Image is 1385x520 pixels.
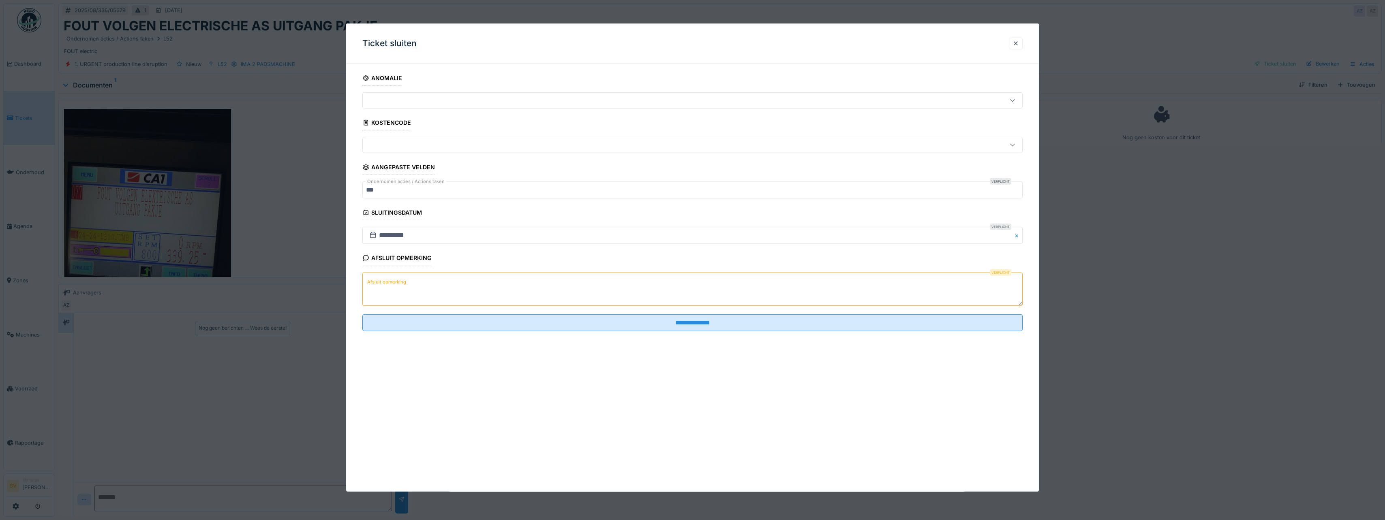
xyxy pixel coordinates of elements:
[362,161,435,175] div: Aangepaste velden
[366,277,408,287] label: Afsluit opmerking
[362,117,411,130] div: Kostencode
[1014,227,1023,244] button: Close
[990,269,1011,275] div: Verplicht
[366,178,446,185] label: Ondernomen acties / Actions taken
[362,252,432,266] div: Afsluit opmerking
[990,178,1011,185] div: Verplicht
[362,72,402,86] div: Anomalie
[362,38,417,49] h3: Ticket sluiten
[362,207,422,220] div: Sluitingsdatum
[990,224,1011,230] div: Verplicht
